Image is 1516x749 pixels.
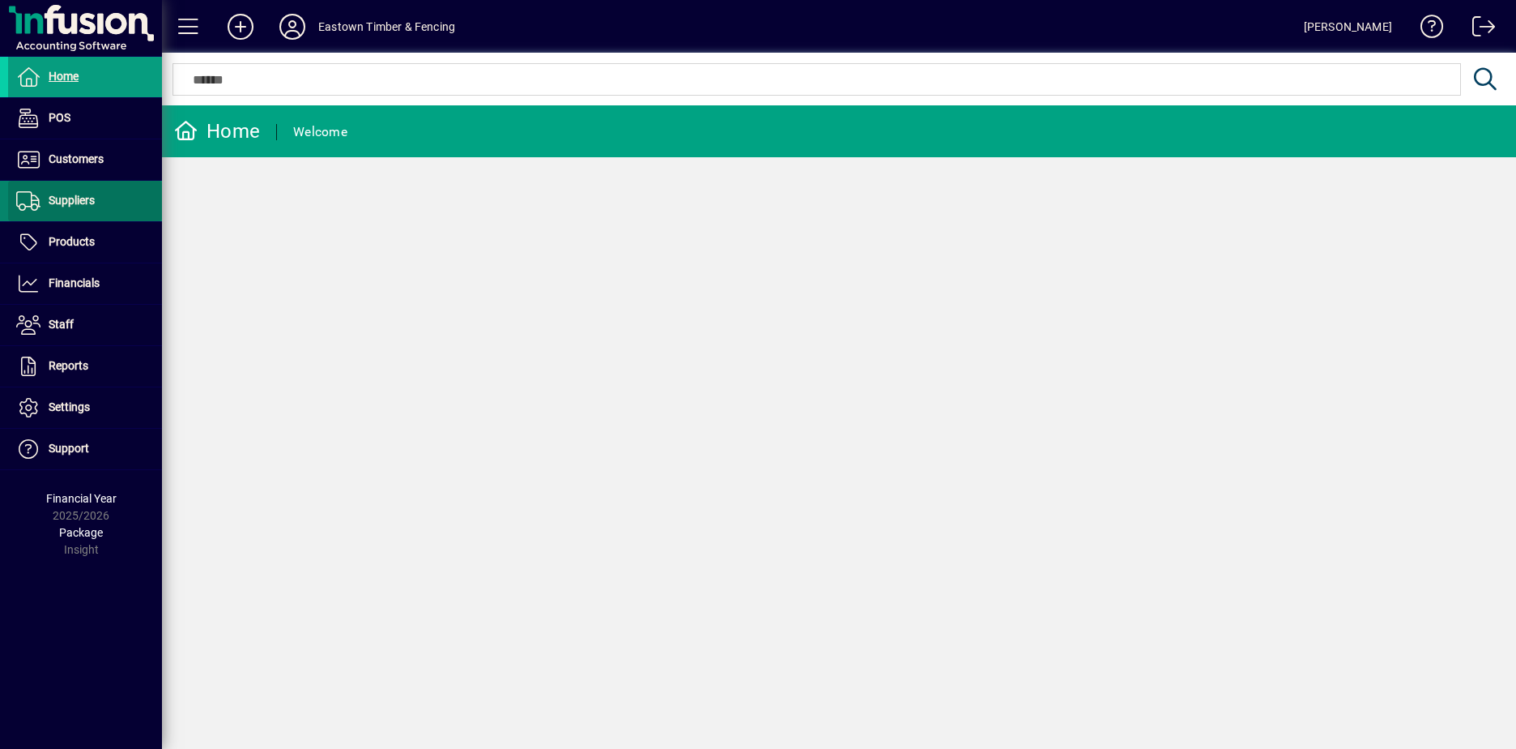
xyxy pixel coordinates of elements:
[49,318,74,331] span: Staff
[8,181,162,221] a: Suppliers
[49,70,79,83] span: Home
[174,118,260,144] div: Home
[59,526,103,539] span: Package
[8,346,162,387] a: Reports
[49,359,88,372] span: Reports
[49,442,89,455] span: Support
[318,14,455,40] div: Eastown Timber & Fencing
[8,429,162,469] a: Support
[49,111,70,124] span: POS
[8,263,162,304] a: Financials
[293,119,347,145] div: Welcome
[8,139,162,180] a: Customers
[46,492,117,505] span: Financial Year
[215,12,266,41] button: Add
[49,400,90,413] span: Settings
[49,276,100,289] span: Financials
[8,387,162,428] a: Settings
[266,12,318,41] button: Profile
[1408,3,1444,56] a: Knowledge Base
[8,222,162,263] a: Products
[1460,3,1496,56] a: Logout
[8,305,162,345] a: Staff
[8,98,162,139] a: POS
[49,152,104,165] span: Customers
[1304,14,1392,40] div: [PERSON_NAME]
[49,194,95,207] span: Suppliers
[49,235,95,248] span: Products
